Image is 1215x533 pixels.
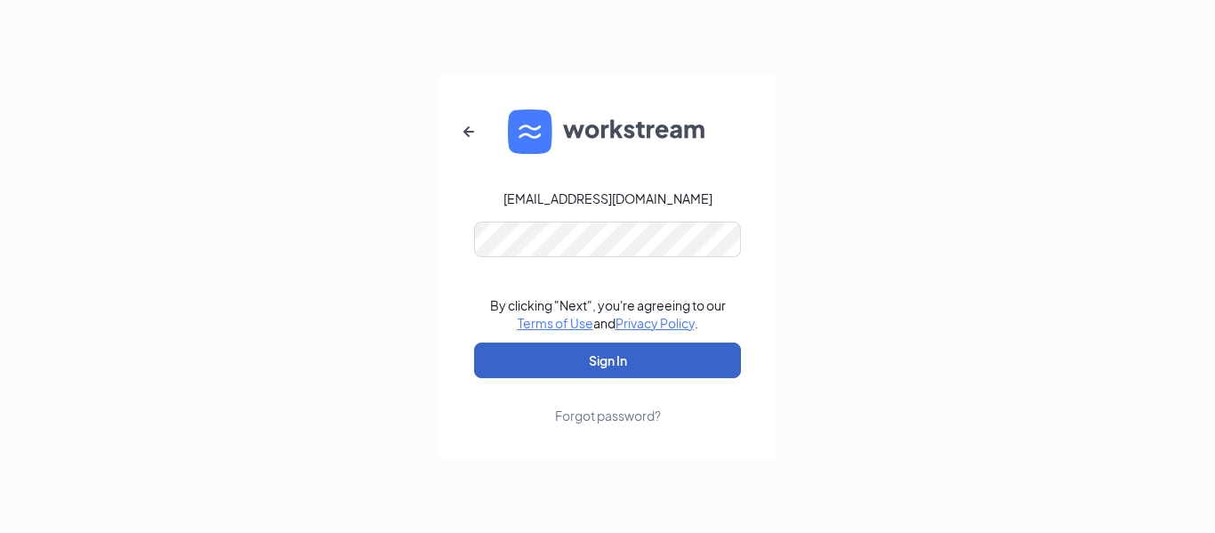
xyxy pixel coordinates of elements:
button: Sign In [474,343,741,378]
button: ArrowLeftNew [447,110,490,153]
svg: ArrowLeftNew [458,121,479,142]
a: Terms of Use [518,315,593,331]
div: [EMAIL_ADDRESS][DOMAIN_NAME] [503,190,712,207]
div: Forgot password? [555,407,661,424]
a: Forgot password? [555,378,661,424]
div: By clicking "Next", you're agreeing to our and . [490,296,726,332]
a: Privacy Policy [616,315,695,331]
img: WS logo and Workstream text [508,109,707,154]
